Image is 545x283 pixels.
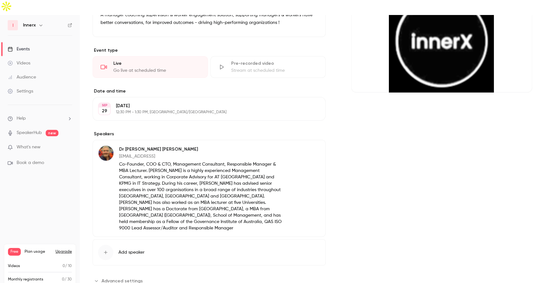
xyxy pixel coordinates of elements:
p: Co-Founder, COO & CTO, Management Consultant, Responsible Manager & MBA Lecturer. [PERSON_NAME] i... [119,161,284,231]
div: SEP [99,103,110,108]
p: / 10 [63,263,72,269]
p: / 30 [62,277,72,282]
span: 0 [62,278,64,281]
p: Dr [PERSON_NAME] [PERSON_NAME] [119,146,284,153]
h6: Innerx [23,22,36,28]
span: Plan usage [25,249,52,254]
a: SpeakerHub [17,130,42,136]
span: Help [17,115,26,122]
label: Date and time [93,88,326,94]
p: Monthly registrants [8,277,43,282]
div: Stream at scheduled time [231,67,318,74]
span: Book a demo [17,160,44,166]
span: Free [8,248,21,256]
span: What's new [17,144,41,151]
div: Go live at scheduled time [113,67,200,74]
div: Settings [8,88,33,94]
p: [DATE] [116,103,292,109]
span: Add speaker [118,249,145,256]
label: Speakers [93,131,326,137]
p: 12:30 PM - 1:30 PM, [GEOGRAPHIC_DATA]/[GEOGRAPHIC_DATA] [116,110,292,115]
p: Videos [8,263,20,269]
span: I [12,22,13,29]
div: Live [113,60,200,67]
p: Event type [93,47,326,54]
div: Pre-recorded videoStream at scheduled time [210,56,326,78]
div: Pre-recorded video [231,60,318,67]
p: [EMAIL_ADDRESS] [119,153,284,160]
button: Add speaker [93,239,326,265]
span: new [46,130,58,136]
button: Upgrade [56,249,72,254]
li: help-dropdown-opener [8,115,72,122]
p: A manager coaching supervision & worker engagement solution, supporting managers & workers have b... [101,11,318,26]
div: Events [8,46,30,52]
iframe: Noticeable Trigger [64,145,72,150]
div: Dr Mark SinclairDr [PERSON_NAME] [PERSON_NAME][EMAIL_ADDRESS]Co-Founder, COO & CTO, Management Co... [93,140,326,237]
p: 29 [102,108,107,114]
div: Videos [8,60,30,66]
div: Audience [8,74,36,80]
div: LiveGo live at scheduled time [93,56,208,78]
img: Dr Mark Sinclair [98,145,114,161]
span: 0 [63,264,65,268]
